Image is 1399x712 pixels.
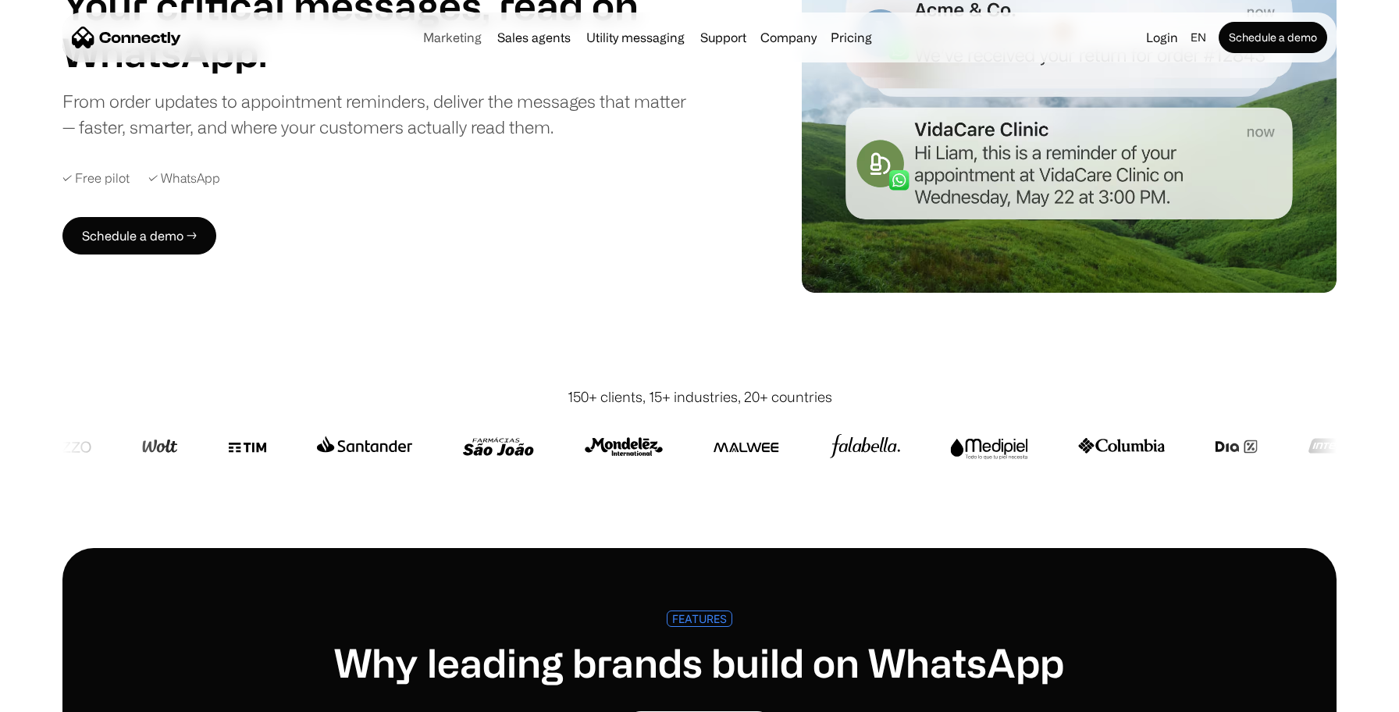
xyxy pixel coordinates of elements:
[1140,27,1184,48] a: Login
[824,31,878,44] a: Pricing
[16,683,94,707] aside: Language selected: English
[31,685,94,707] ul: Language list
[694,31,753,44] a: Support
[1219,22,1327,53] a: Schedule a demo
[568,386,832,408] div: 150+ clients, 15+ industries, 20+ countries
[760,27,817,48] div: Company
[1184,27,1216,48] div: en
[148,171,220,186] div: ✓ WhatsApp
[1191,27,1206,48] div: en
[417,31,488,44] a: Marketing
[62,217,216,255] a: Schedule a demo →
[334,639,1064,686] h1: Why leading brands build on WhatsApp
[756,27,821,48] div: Company
[62,171,130,186] div: ✓ Free pilot
[72,26,181,49] a: home
[62,88,692,140] div: From order updates to appointment reminders, deliver the messages that matter — faster, smarter, ...
[491,31,577,44] a: Sales agents
[580,31,691,44] a: Utility messaging
[672,613,727,625] div: FEATURES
